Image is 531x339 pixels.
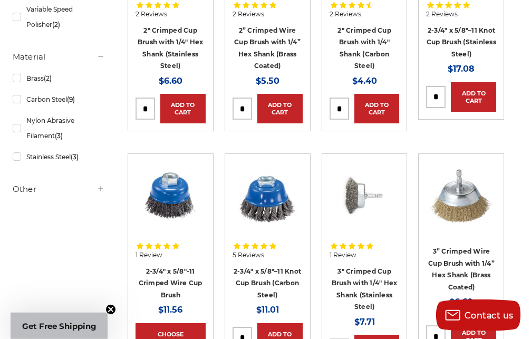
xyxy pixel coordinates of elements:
span: 2 Reviews [426,11,458,17]
a: 3" Crimped Cup Brush with 1/4" Hex Shank (Stainless Steel) [332,267,398,311]
span: (2) [44,74,52,82]
a: Add to Cart [160,94,206,123]
span: (2) [52,21,60,28]
img: 2-3/4″ x 5/8″–11 Knot Cup Brush (Carbon Steel) [233,161,303,231]
span: Get Free Shipping [22,321,96,331]
a: Nylon Abrasive Filament [13,111,105,145]
span: Contact us [465,311,514,321]
span: (9) [67,95,75,103]
span: 2 Reviews [136,11,167,17]
span: $7.71 [354,317,375,327]
a: 2-3/4″ x 5/8″–11 Knot Cup Brush (Carbon Steel) [234,267,301,299]
span: (3) [55,132,63,140]
a: 2” Crimped Wire Cup Brush with 1/4” Hex Shank (Brass Coated) [234,26,301,70]
span: 2 Reviews [330,11,361,17]
span: $11.56 [158,305,182,315]
img: 3" Crimped Cup Brush with 1/4" Hex Shank [330,161,400,231]
span: 2 Reviews [233,11,264,17]
h5: Other [13,183,105,196]
a: 2-3/4″ x 5/8″–11 Knot Cup Brush (Stainless Steel) [427,26,496,58]
a: Stainless Steel [13,148,105,166]
a: Add to Cart [257,94,303,123]
a: 3” Crimped Wire Cup Brush with 1/4” Hex Shank (Brass Coated) [428,247,495,291]
a: Carbon Steel [13,90,105,109]
button: Close teaser [105,304,116,315]
h5: Material [13,51,105,63]
span: 1 Review [330,252,356,258]
a: Brass [13,69,105,88]
a: 2" Crimped Cup Brush with 1/4" Hex Shank (Stainless Steel) [138,26,204,70]
a: 2-3/4" x 5/8"-11 Crimped Wire Cup Brush [139,267,202,299]
span: $4.40 [352,76,377,86]
span: 1 Review [136,252,162,258]
button: Contact us [436,299,520,331]
a: Add to Cart [451,82,496,112]
span: $6.60 [159,76,182,86]
span: $17.08 [448,64,475,74]
span: (3) [71,153,79,161]
a: 2" Crimped Cup Brush with 1/4" Shank (Carbon Steel) [337,26,391,70]
a: Add to Cart [354,94,400,123]
span: $11.01 [256,305,279,315]
img: 2-3/4" x 5/8"-11 Crimped Wire Cup Brush [136,161,206,231]
div: Get Free ShippingClose teaser [11,313,108,339]
span: $5.50 [256,76,279,86]
span: 5 Reviews [233,252,264,258]
img: 3" Crimped Cup Brush with Brass Bristles and 1/4 Inch Hex Shank [426,161,496,231]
